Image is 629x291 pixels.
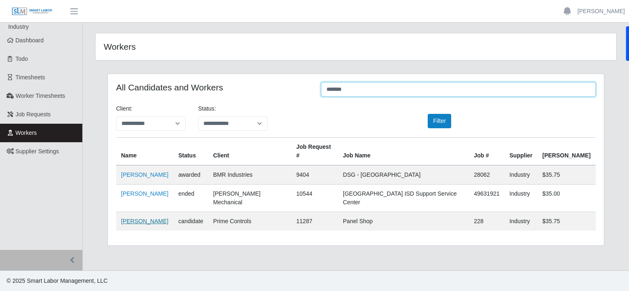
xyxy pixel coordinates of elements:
img: SLM Logo [12,7,53,16]
td: $35.75 [538,212,596,231]
th: Supplier [505,138,538,166]
td: Industry [505,185,538,212]
span: Job Requests [16,111,51,118]
th: Status [173,138,208,166]
td: 10544 [291,185,338,212]
span: Dashboard [16,37,44,44]
td: Prime Controls [208,212,291,231]
a: [PERSON_NAME] [578,7,625,16]
td: 228 [469,212,504,231]
td: awarded [173,165,208,185]
td: 28062 [469,165,504,185]
td: 49631921 [469,185,504,212]
td: DSG - [GEOGRAPHIC_DATA] [338,165,469,185]
th: Job Request # [291,138,338,166]
a: [PERSON_NAME] [121,171,168,178]
span: Worker Timesheets [16,92,65,99]
td: $35.75 [538,165,596,185]
td: [GEOGRAPHIC_DATA] ISD Support Service Center [338,185,469,212]
span: Todo [16,55,28,62]
h4: All Candidates and Workers [116,82,309,92]
label: Client: [116,104,133,113]
td: candidate [173,212,208,231]
td: Panel Shop [338,212,469,231]
th: Job # [469,138,504,166]
span: Workers [16,129,37,136]
a: [PERSON_NAME] [121,190,168,197]
span: Industry [8,23,29,30]
label: Status: [198,104,216,113]
span: © 2025 Smart Labor Management, LLC [7,277,107,284]
td: 11287 [291,212,338,231]
th: Job Name [338,138,469,166]
td: $35.00 [538,185,596,212]
button: Filter [428,114,451,128]
span: Supplier Settings [16,148,59,155]
td: BMR Industries [208,165,291,185]
td: Industry [505,212,538,231]
h4: Workers [104,42,307,52]
th: Name [116,138,173,166]
td: 9404 [291,165,338,185]
td: Industry [505,165,538,185]
a: [PERSON_NAME] [121,218,168,224]
td: [PERSON_NAME] Mechanical [208,185,291,212]
span: Timesheets [16,74,45,81]
th: [PERSON_NAME] [538,138,596,166]
td: ended [173,185,208,212]
th: Client [208,138,291,166]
